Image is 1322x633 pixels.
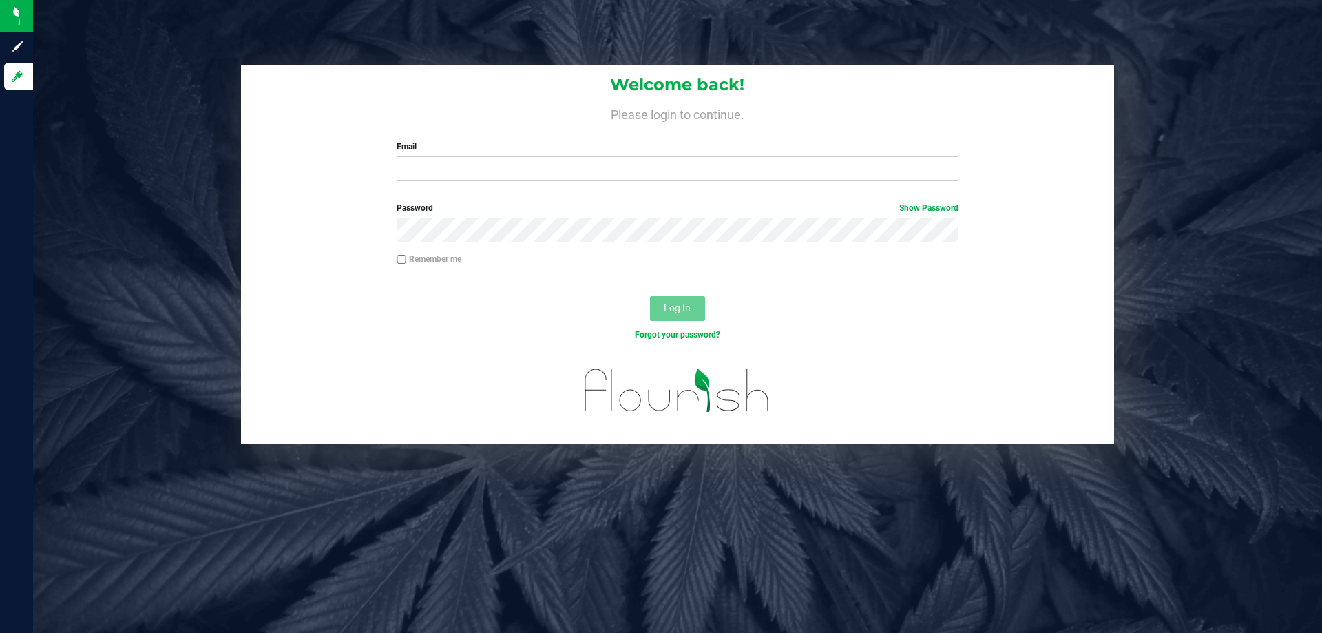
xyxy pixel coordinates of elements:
[635,330,720,340] a: Forgot your password?
[397,255,406,264] input: Remember me
[10,40,24,54] inline-svg: Sign up
[899,203,958,213] a: Show Password
[568,355,786,426] img: flourish_logo.svg
[241,76,1114,94] h1: Welcome back!
[397,253,461,265] label: Remember me
[241,105,1114,121] h4: Please login to continue.
[10,70,24,83] inline-svg: Log in
[664,302,691,313] span: Log In
[397,203,433,213] span: Password
[397,141,958,153] label: Email
[650,296,705,321] button: Log In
